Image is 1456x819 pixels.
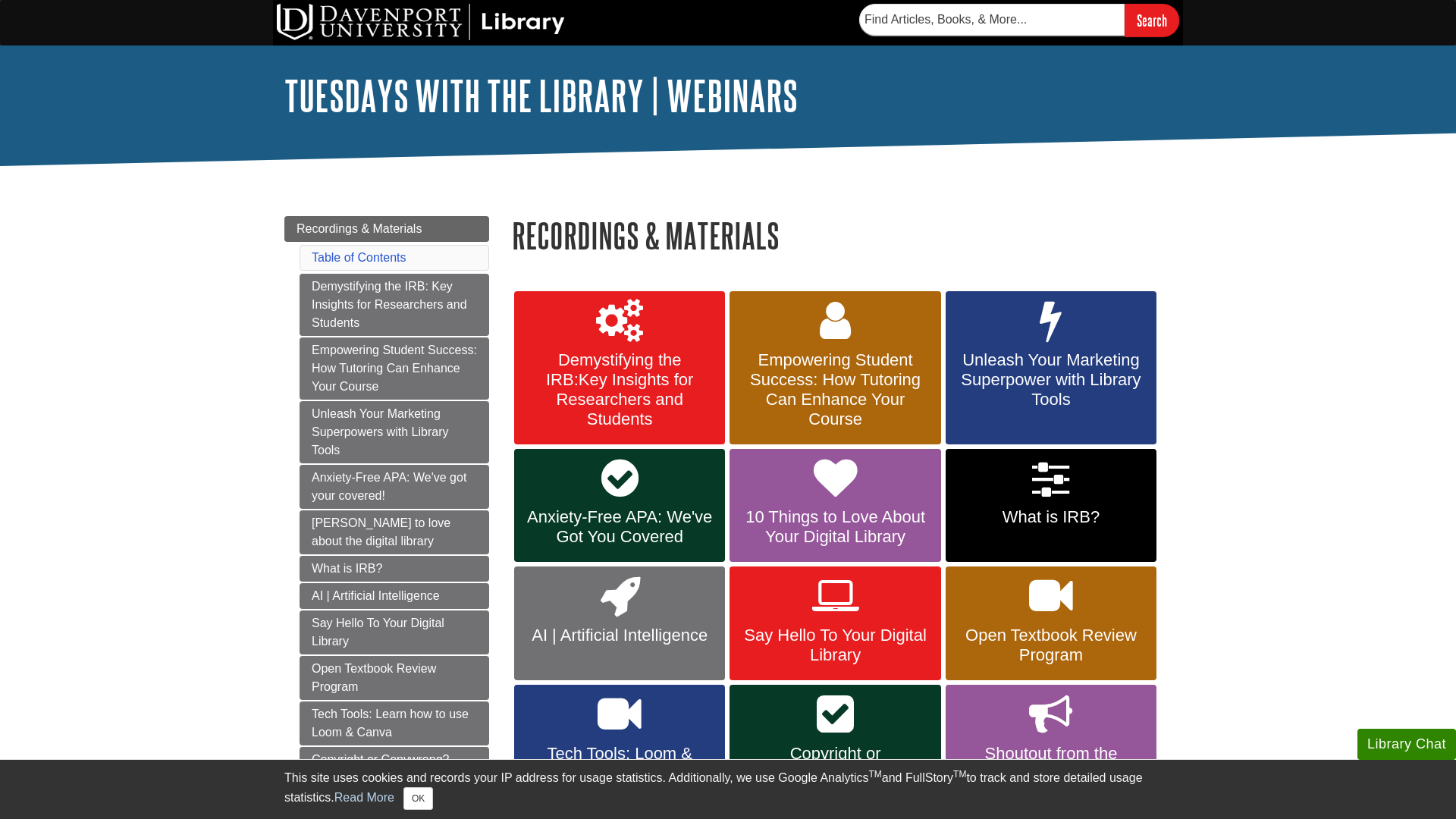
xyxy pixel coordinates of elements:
[741,350,929,429] span: Empowering Student Success: How Tutoring Can Enhance Your Course
[300,610,489,654] a: Say Hello To Your Digital Library
[957,507,1145,527] span: What is IRB?
[334,791,394,804] a: Read More
[730,685,940,799] a: Copyright or Copywrong?
[514,685,725,799] a: Tech Tools: Loom & Canva
[957,744,1145,783] span: Shoutout from the Library!
[741,507,929,547] span: 10 Things to Love About Your Digital Library
[741,744,929,783] span: Copyright or Copywrong?
[300,510,489,554] a: [PERSON_NAME] to love about the digital library
[859,4,1179,36] form: Searches DU Library's articles, books, and more
[300,583,489,609] a: AI | Artificial Intelligence
[946,449,1156,563] a: What is IRB?
[953,769,966,780] sup: TM
[730,449,940,563] a: 10 Things to Love About Your Digital Library
[312,251,406,264] a: Table of Contents
[741,626,929,665] span: Say Hello To Your Digital Library
[730,291,940,444] a: Empowering Student Success: How Tutoring Can Enhance Your Course
[300,701,489,745] a: Tech Tools: Learn how to use Loom & Canva
[284,769,1172,810] div: This site uses cookies and records your IP address for usage statistics. Additionally, we use Goo...
[514,291,725,444] a: Demystifying the IRB:Key Insights for Researchers and Students
[300,401,489,463] a: Unleash Your Marketing Superpowers with Library Tools
[859,4,1125,36] input: Find Articles, Books, & More...
[300,337,489,400] a: Empowering Student Success: How Tutoring Can Enhance Your Course
[730,566,940,680] a: Say Hello To Your Digital Library
[277,4,565,40] img: DU Library
[300,274,489,336] a: Demystifying the IRB: Key Insights for Researchers and Students
[300,747,489,773] a: Copyright or Copywrong?
[526,626,714,645] span: AI | Artificial Intelligence
[957,350,1145,409] span: Unleash Your Marketing Superpower with Library Tools
[946,685,1156,799] a: Shoutout from the Library!
[946,566,1156,680] a: Open Textbook Review Program
[300,465,489,509] a: Anxiety-Free APA: We've got your covered!
[526,507,714,547] span: Anxiety-Free APA: We've Got You Covered
[514,449,725,563] a: Anxiety-Free APA: We've Got You Covered
[284,216,489,242] a: Recordings & Materials
[284,72,798,119] a: Tuesdays with the Library | Webinars
[868,769,881,780] sup: TM
[1357,729,1456,760] button: Library Chat
[300,556,489,582] a: What is IRB?
[1125,4,1179,36] input: Search
[297,222,422,235] span: Recordings & Materials
[946,291,1156,444] a: Unleash Your Marketing Superpower with Library Tools
[512,216,1172,255] h1: Recordings & Materials
[526,350,714,429] span: Demystifying the IRB:Key Insights for Researchers and Students
[300,656,489,700] a: Open Textbook Review Program
[514,566,725,680] a: AI | Artificial Intelligence
[957,626,1145,665] span: Open Textbook Review Program
[403,787,433,810] button: Close
[526,744,714,783] span: Tech Tools: Loom & Canva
